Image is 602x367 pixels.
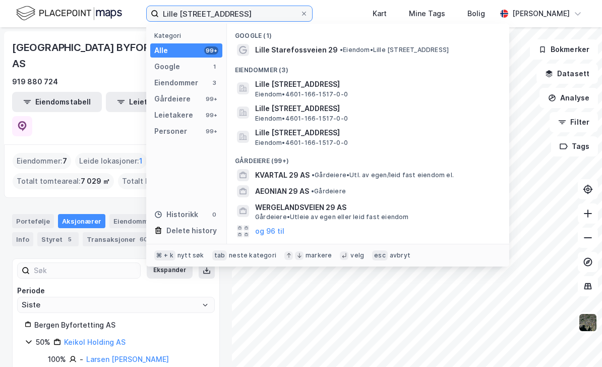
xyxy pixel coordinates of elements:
button: Open [201,301,209,309]
div: Personer [154,125,187,137]
span: 7 029 ㎡ [81,175,110,187]
div: Leietakere (99+) [227,239,509,257]
button: Tags [551,136,598,156]
span: • [312,171,315,179]
span: Gårdeiere • Utleie av egen eller leid fast eiendom [255,213,409,221]
button: Bokmerker [530,39,598,60]
div: 50% [36,336,50,348]
div: Eiendommer [109,214,171,228]
div: markere [306,251,332,259]
span: Lille [STREET_ADDRESS] [255,102,497,115]
div: Google [154,61,180,73]
div: Styret [37,232,79,246]
span: Gårdeiere [311,187,346,195]
span: • [340,46,343,54]
div: Historikk [154,208,198,221]
a: Larsen [PERSON_NAME] [86,355,169,363]
div: Bergen Byfortetting AS [34,319,207,331]
button: og 96 til [255,225,284,237]
span: WERGELANDSVEIEN 29 AS [255,201,497,214]
div: ⌘ + k [154,250,175,260]
button: Datasett [536,64,598,84]
div: neste kategori [229,251,276,259]
div: 60 [138,234,150,244]
input: Søk [30,263,140,278]
div: 99+ [204,127,218,135]
div: Mine Tags [409,8,445,20]
iframe: Chat Widget [552,319,602,367]
input: ClearOpen [18,297,214,312]
div: 3 [210,79,218,87]
span: Eiendom • 4601-166-1517-0-0 [255,139,348,147]
div: Totalt byggareal : [118,173,215,189]
div: velg [350,251,364,259]
div: 919 880 724 [12,76,58,88]
button: Analyse [539,88,598,108]
div: Eiendommer : [13,153,71,169]
button: Ekspander [147,263,193,279]
div: Alle [154,44,168,57]
div: 1 [210,63,218,71]
div: Kart [373,8,387,20]
div: Eiendommer [154,77,198,89]
div: 0 [210,211,218,219]
span: 1 [139,155,143,167]
div: Gårdeiere (99+) [227,149,509,167]
div: esc [372,250,388,260]
div: Kategori [154,32,222,39]
input: Søk på adresse, matrikkel, gårdeiere, leietakere eller personer [159,6,300,21]
div: Periode [17,285,215,297]
div: [PERSON_NAME] [512,8,570,20]
span: AEONIAN 29 AS [255,185,309,197]
span: Eiendom • 4601-166-1517-0-0 [255,90,348,98]
div: [GEOGRAPHIC_DATA] BYFORTETTING AS [12,39,204,72]
div: Aksjonærer [58,214,105,228]
span: Lille Starefossveien 29 [255,44,338,56]
div: 99+ [204,95,218,103]
div: Kontrollprogram for chat [552,319,602,367]
div: avbryt [390,251,410,259]
div: Eiendommer (3) [227,58,509,76]
span: KVARTAL 29 AS [255,169,310,181]
div: 100% [48,353,66,365]
span: 7 [63,155,67,167]
div: nytt søk [177,251,204,259]
div: Bolig [467,8,485,20]
img: 9k= [578,313,597,332]
div: Gårdeiere [154,93,191,105]
div: Leietakere [154,109,193,121]
a: Keikol Holding AS [64,338,126,346]
div: tab [212,250,227,260]
div: 5 [65,234,75,244]
span: • [311,187,314,195]
span: Eiendom • 4601-166-1517-0-0 [255,115,348,123]
div: Info [12,232,33,246]
img: logo.f888ab2527a4732fd821a326f86c7f29.svg [16,5,122,22]
button: Leietakertabell [106,92,196,112]
div: 99+ [204,111,218,119]
button: Filter [550,112,598,132]
div: - [80,353,83,365]
div: Google (1) [227,24,509,42]
span: Lille [STREET_ADDRESS] [255,78,497,90]
span: Lille [STREET_ADDRESS] [255,127,497,139]
div: Portefølje [12,214,54,228]
div: Totalt tomteareal : [13,173,114,189]
div: 99+ [204,46,218,55]
button: Eiendomstabell [12,92,102,112]
div: Delete history [166,225,217,237]
span: Gårdeiere • Utl. av egen/leid fast eiendom el. [312,171,454,179]
div: Transaksjoner [83,232,154,246]
span: Eiendom • Lille [STREET_ADDRESS] [340,46,449,54]
div: Leide lokasjoner : [75,153,147,169]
